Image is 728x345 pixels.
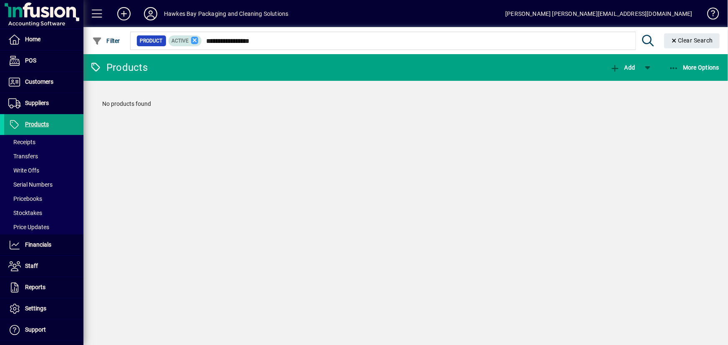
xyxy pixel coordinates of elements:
span: Write Offs [8,167,39,174]
a: Settings [4,298,83,319]
span: More Options [669,64,720,71]
span: Stocktakes [8,210,42,216]
a: Pricebooks [4,192,83,206]
div: Products [90,61,148,74]
a: Stocktakes [4,206,83,220]
a: Serial Numbers [4,177,83,192]
span: Filter [92,37,120,44]
button: Add [111,6,137,21]
span: Active [172,38,189,44]
span: Add [610,64,635,71]
mat-chip: Activation Status: Active [169,35,202,46]
button: Profile [137,6,164,21]
button: More Options [667,60,722,75]
a: Suppliers [4,93,83,114]
span: Support [25,326,46,333]
span: Financials [25,241,51,248]
span: Receipts [8,139,35,145]
a: Customers [4,72,83,92]
span: Transfers [8,153,38,160]
button: Add [608,60,637,75]
div: Hawkes Bay Packaging and Cleaning Solutions [164,7,289,20]
div: [PERSON_NAME] [PERSON_NAME][EMAIL_ADDRESS][DOMAIN_NAME] [505,7,693,20]
span: Price Updates [8,224,49,230]
span: Suppliers [25,100,49,106]
span: Products [25,121,49,127]
span: POS [25,57,36,64]
a: POS [4,50,83,71]
span: Serial Numbers [8,181,53,188]
span: Customers [25,78,53,85]
span: Clear Search [671,37,713,44]
a: Receipts [4,135,83,149]
a: Staff [4,256,83,277]
div: No products found [94,91,718,117]
button: Clear [664,33,720,48]
span: Settings [25,305,46,312]
a: Knowledge Base [701,2,718,29]
span: Reports [25,284,45,290]
span: Pricebooks [8,195,42,202]
a: Support [4,320,83,340]
span: Staff [25,262,38,269]
a: Price Updates [4,220,83,234]
span: Home [25,36,40,42]
a: Home [4,29,83,50]
a: Transfers [4,149,83,163]
a: Financials [4,235,83,255]
a: Reports [4,277,83,298]
a: Write Offs [4,163,83,177]
span: Product [140,37,163,45]
button: Filter [90,33,122,48]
